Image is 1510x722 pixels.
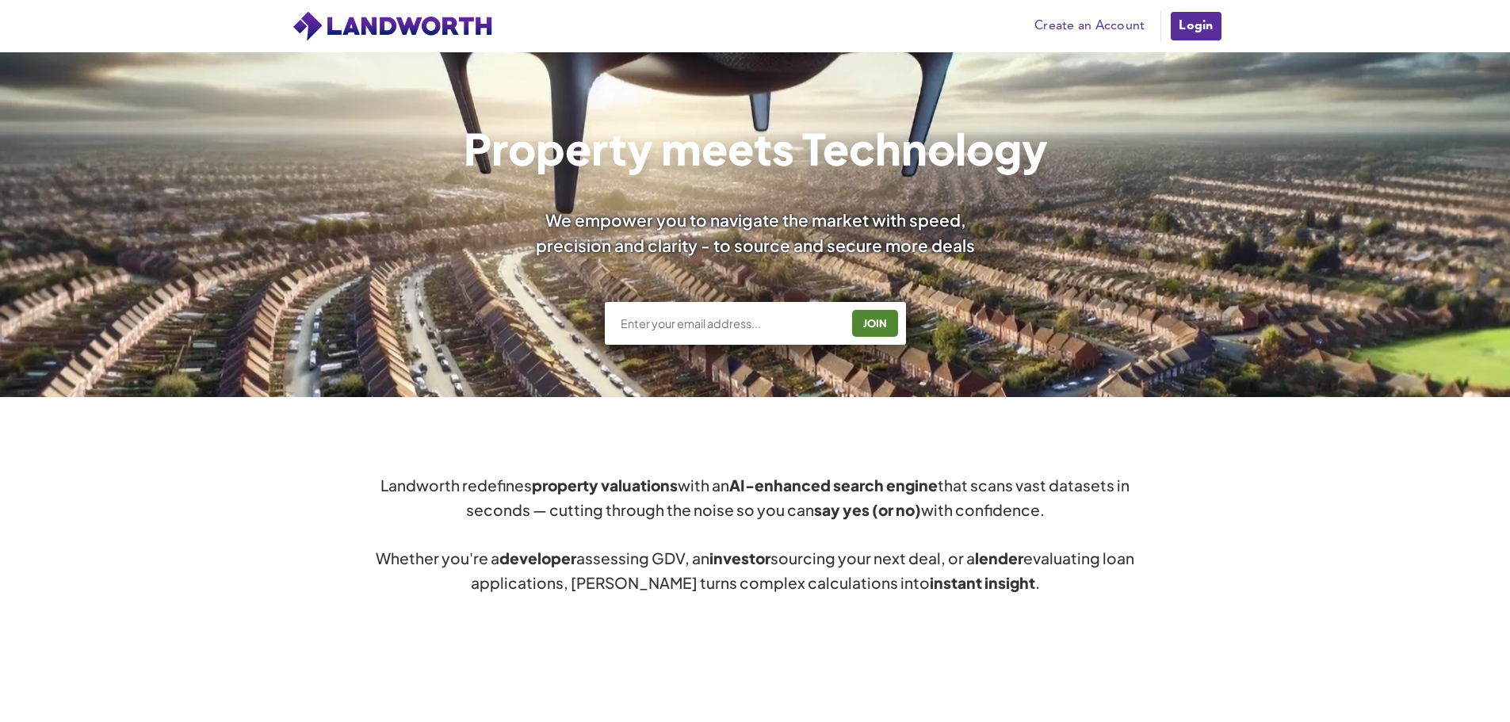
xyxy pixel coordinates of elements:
[619,315,840,331] input: Enter your email address...
[375,473,1136,595] div: Landworth redefines with an that scans vast datasets in seconds — cutting through the noise so yo...
[729,476,938,495] strong: AI-enhanced search engine
[857,311,893,336] div: JOIN
[532,476,678,495] strong: property valuations
[975,548,1023,567] strong: lender
[930,573,1035,592] strong: instant insight
[852,310,898,337] button: JOIN
[709,548,770,567] strong: investor
[463,127,1047,170] h1: Property meets Technology
[1026,14,1153,38] a: Create an Account
[814,500,921,519] strong: say yes (or no)
[1169,10,1222,42] a: Login
[514,208,996,257] div: We empower you to navigate the market with speed, precision and clarity - to source and secure mo...
[499,548,576,567] strong: developer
